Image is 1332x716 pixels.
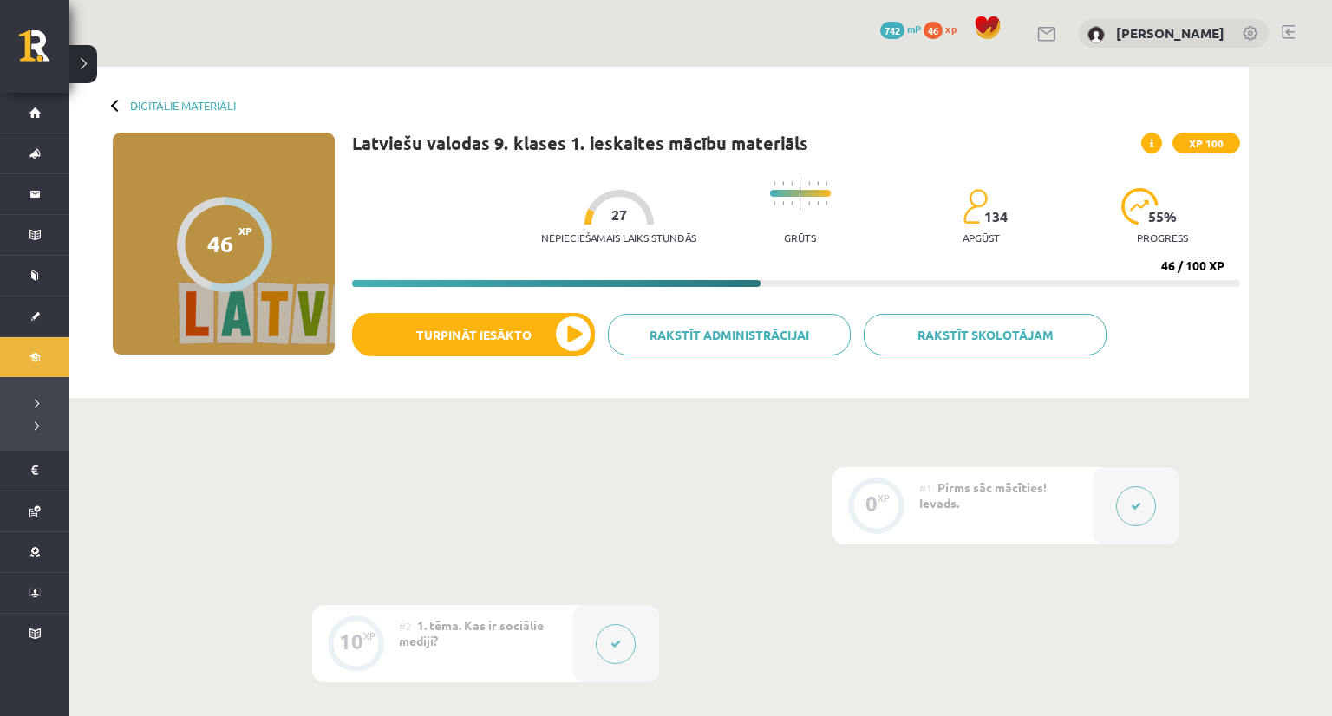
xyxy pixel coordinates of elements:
[238,225,252,237] span: XP
[865,496,878,511] div: 0
[826,181,827,186] img: icon-short-line-57e1e144782c952c97e751825c79c345078a6d821885a25fce030b3d8c18986b.svg
[19,30,69,74] a: Rīgas 1. Tālmācības vidusskola
[782,201,784,205] img: icon-short-line-57e1e144782c952c97e751825c79c345078a6d821885a25fce030b3d8c18986b.svg
[339,634,363,649] div: 10
[784,231,816,244] p: Grūts
[130,99,236,112] a: Digitālie materiāli
[924,22,943,39] span: 46
[826,201,827,205] img: icon-short-line-57e1e144782c952c97e751825c79c345078a6d821885a25fce030b3d8c18986b.svg
[880,22,921,36] a: 742 mP
[924,22,965,36] a: 46 xp
[880,22,904,39] span: 742
[945,22,957,36] span: xp
[817,181,819,186] img: icon-short-line-57e1e144782c952c97e751825c79c345078a6d821885a25fce030b3d8c18986b.svg
[808,201,810,205] img: icon-short-line-57e1e144782c952c97e751825c79c345078a6d821885a25fce030b3d8c18986b.svg
[808,181,810,186] img: icon-short-line-57e1e144782c952c97e751825c79c345078a6d821885a25fce030b3d8c18986b.svg
[399,617,544,648] span: 1. tēma. Kas ir sociālie mediji?
[800,177,801,211] img: icon-long-line-d9ea69661e0d244f92f715978eff75569469978d946b2353a9bb055b3ed8787d.svg
[608,314,851,355] a: Rakstīt administrācijai
[919,479,1047,511] span: Pirms sāc mācīties! Ievads.
[1087,26,1105,43] img: Vera Priede
[919,481,932,495] span: #1
[782,181,784,186] img: icon-short-line-57e1e144782c952c97e751825c79c345078a6d821885a25fce030b3d8c18986b.svg
[1121,188,1159,225] img: icon-progress-161ccf0a02000e728c5f80fcf4c31c7af3da0e1684b2b1d7c360e028c24a22f1.svg
[352,133,808,153] h1: Latviešu valodas 9. klases 1. ieskaites mācību materiāls
[1137,231,1188,244] p: progress
[1116,24,1224,42] a: [PERSON_NAME]
[1172,133,1240,153] span: XP 100
[207,231,233,257] div: 46
[774,201,775,205] img: icon-short-line-57e1e144782c952c97e751825c79c345078a6d821885a25fce030b3d8c18986b.svg
[864,314,1107,355] a: Rakstīt skolotājam
[1148,209,1178,225] span: 55 %
[791,201,793,205] img: icon-short-line-57e1e144782c952c97e751825c79c345078a6d821885a25fce030b3d8c18986b.svg
[399,619,412,633] span: #2
[963,231,1000,244] p: apgūst
[363,631,375,641] div: XP
[907,22,921,36] span: mP
[611,207,627,223] span: 27
[352,313,595,356] button: Turpināt iesākto
[817,201,819,205] img: icon-short-line-57e1e144782c952c97e751825c79c345078a6d821885a25fce030b3d8c18986b.svg
[984,209,1008,225] span: 134
[791,181,793,186] img: icon-short-line-57e1e144782c952c97e751825c79c345078a6d821885a25fce030b3d8c18986b.svg
[878,493,890,503] div: XP
[541,231,696,244] p: Nepieciešamais laiks stundās
[774,181,775,186] img: icon-short-line-57e1e144782c952c97e751825c79c345078a6d821885a25fce030b3d8c18986b.svg
[963,188,988,225] img: students-c634bb4e5e11cddfef0936a35e636f08e4e9abd3cc4e673bd6f9a4125e45ecb1.svg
